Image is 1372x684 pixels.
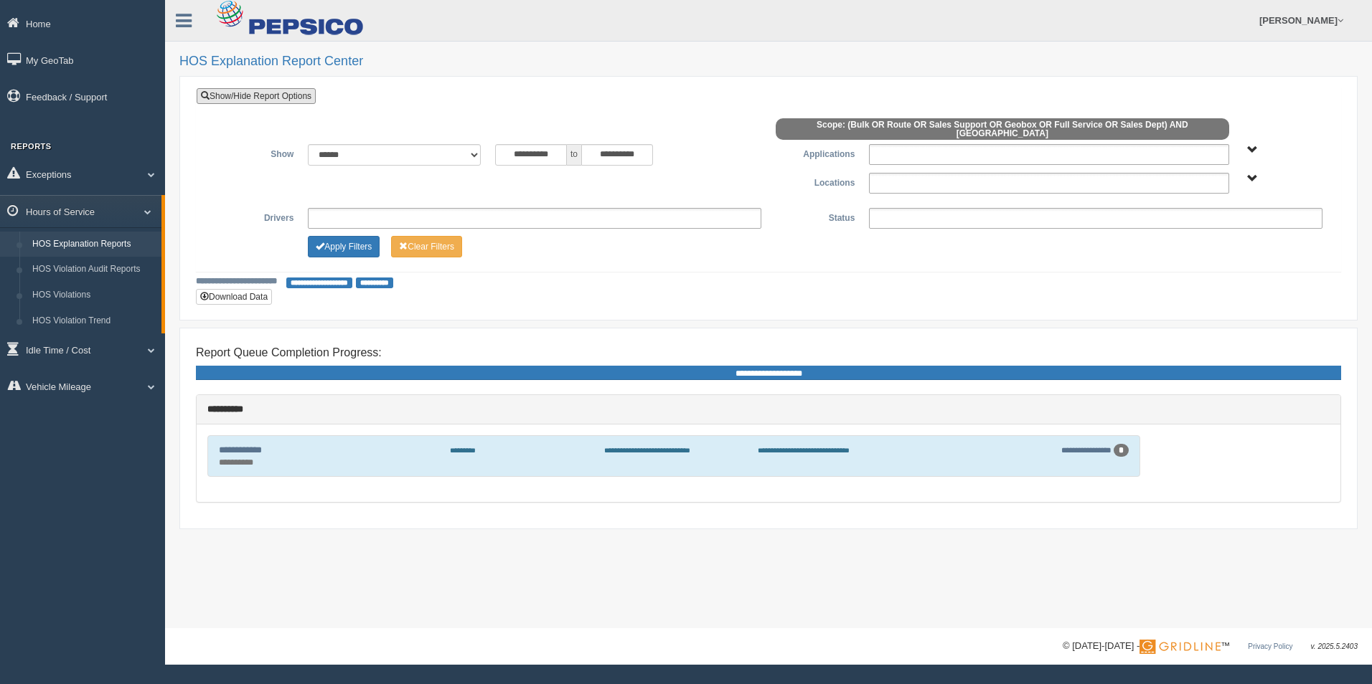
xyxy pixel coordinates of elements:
[1063,639,1358,654] div: © [DATE]-[DATE] - ™
[207,208,301,225] label: Drivers
[1311,642,1358,650] span: v. 2025.5.2403
[179,54,1358,69] h2: HOS Explanation Report Center
[26,282,161,308] a: HOS Violations
[196,289,272,305] button: Download Data
[26,308,161,334] a: HOS Violation Trend
[1248,642,1292,650] a: Privacy Policy
[26,232,161,257] a: HOS Explanation Reports
[769,144,862,161] label: Applications
[196,346,1341,359] h4: Report Queue Completion Progress:
[197,88,316,104] a: Show/Hide Report Options
[391,236,462,257] button: Change Filter Options
[769,208,862,225] label: Status
[1140,640,1221,654] img: Gridline
[308,236,380,257] button: Change Filter Options
[567,144,581,166] span: to
[26,257,161,282] a: HOS Violation Audit Reports
[776,118,1229,140] span: Scope: (Bulk OR Route OR Sales Support OR Geobox OR Full Service OR Sales Dept) AND [GEOGRAPHIC_D...
[207,144,301,161] label: Show
[769,173,862,190] label: Locations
